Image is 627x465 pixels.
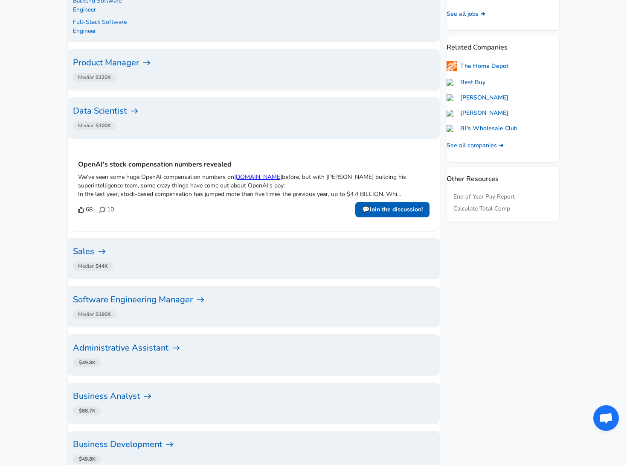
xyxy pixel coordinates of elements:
[447,109,508,117] a: [PERSON_NAME]
[96,122,111,129] strong: $100K
[234,173,282,181] a: [DOMAIN_NAME]
[73,18,140,35] a: Full-Stack Software Engineer
[447,167,559,184] p: Other Resources
[73,56,435,70] h6: Product Manager
[99,205,114,214] span: 10
[447,94,508,102] a: [PERSON_NAME]
[78,122,111,129] span: Median
[96,74,111,81] strong: $120K
[447,124,517,133] a: BJ's Wholesale Club
[447,78,485,87] a: Best Buy
[73,438,435,451] h6: Business Development
[447,35,559,53] p: Related Companies
[593,405,619,431] div: Open chat
[79,456,96,462] strong: $49.8K
[447,10,485,18] a: See all jobs ➜
[73,293,435,322] a: Software Engineering Manager Median$190K
[78,159,430,170] p: OpenAI's stock compensation numbers revealed
[73,293,435,307] h6: Software Engineering Manager
[355,202,430,218] button: 💬Join the discussion!
[447,110,457,117] img: kohls.com
[78,263,108,269] span: Median
[96,311,111,318] strong: $190K
[447,79,457,86] img: bestbuy.com
[73,56,435,85] a: Product Manager Median$120K
[78,311,111,318] span: Median
[453,193,515,201] a: End of Year Pay Report
[73,341,435,355] h6: Administrative Assistant
[73,104,435,118] h6: Data Scientist
[73,245,435,258] h6: Sales
[447,61,508,71] a: The Home Depot
[68,146,440,231] a: OpenAI's stock compensation numbers revealedWe've seen some huge OpenAI compensation numbers on[D...
[79,407,96,414] strong: $88.7K
[96,263,108,269] strong: $44K
[73,245,435,274] a: Sales Median$44K
[73,104,435,134] a: Data Scientist Median$100K
[73,389,435,419] a: Business Analyst $88.7K
[73,389,435,403] h6: Business Analyst
[78,74,111,81] span: Median
[79,359,96,366] strong: $49.8K
[78,173,430,190] p: We've seen some huge OpenAI compensation numbers on before, but with [PERSON_NAME] building his s...
[78,205,93,214] span: 68
[447,61,457,71] img: KpDEBHc.png
[447,141,504,150] a: See all companies ➜
[78,190,430,199] p: In the last year, stock-based compensation has jumped more than five times the previous year, up ...
[447,94,457,101] img: lowes.com
[73,341,435,371] a: Administrative Assistant $49.8K
[453,205,510,213] a: Calculate Total Comp
[447,125,457,132] img: bjs.com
